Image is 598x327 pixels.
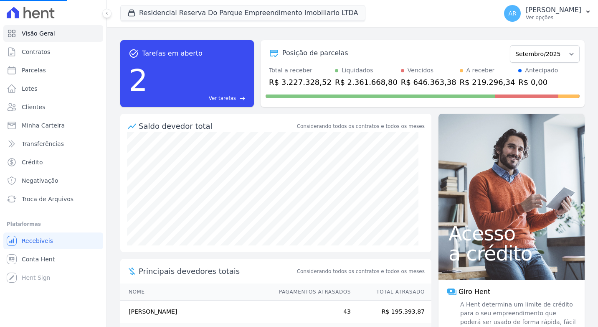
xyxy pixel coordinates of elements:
div: R$ 646.363,38 [401,77,456,88]
span: Crédito [22,158,43,166]
span: Considerando todos os contratos e todos os meses [297,268,425,275]
td: [PERSON_NAME] [120,301,271,323]
a: Conta Hent [3,251,103,268]
p: [PERSON_NAME] [526,6,581,14]
span: Giro Hent [459,287,490,297]
span: Recebíveis [22,237,53,245]
div: Plataformas [7,219,100,229]
a: Transferências [3,135,103,152]
p: Ver opções [526,14,581,21]
a: Clientes [3,99,103,115]
span: Transferências [22,140,64,148]
th: Pagamentos Atrasados [271,284,351,301]
div: Posição de parcelas [282,48,348,58]
div: Considerando todos os contratos e todos os meses [297,123,425,130]
a: Contratos [3,43,103,60]
span: Conta Hent [22,255,55,263]
th: Nome [120,284,271,301]
span: Contratos [22,48,50,56]
a: Crédito [3,154,103,171]
a: Negativação [3,172,103,189]
span: Negativação [22,176,58,185]
div: R$ 0,00 [518,77,558,88]
span: Troca de Arquivos [22,195,73,203]
a: Parcelas [3,62,103,79]
span: Principais devedores totais [139,266,295,277]
div: Liquidados [342,66,373,75]
a: Ver tarefas east [151,95,246,102]
div: Vencidos [408,66,433,75]
a: Lotes [3,80,103,97]
span: Lotes [22,84,38,93]
div: R$ 2.361.668,80 [335,77,398,88]
span: Ver tarefas [209,95,236,102]
span: east [239,95,246,102]
td: R$ 195.393,87 [351,301,431,323]
th: Total Atrasado [351,284,431,301]
span: Acesso [448,223,575,243]
div: A receber [466,66,495,75]
span: Minha Carteira [22,121,65,130]
span: task_alt [129,49,139,59]
span: Clientes [22,103,45,111]
span: Parcelas [22,66,46,74]
td: 43 [271,301,351,323]
div: Total a receber [269,66,332,75]
div: R$ 3.227.328,52 [269,77,332,88]
div: Antecipado [525,66,558,75]
div: Saldo devedor total [139,120,295,132]
span: AR [508,10,516,16]
a: Troca de Arquivos [3,191,103,207]
div: R$ 219.296,34 [460,77,515,88]
span: Tarefas em aberto [142,49,203,59]
a: Visão Geral [3,25,103,42]
span: a crédito [448,243,575,263]
div: 2 [129,59,148,102]
span: Visão Geral [22,29,55,38]
a: Recebíveis [3,232,103,249]
a: Minha Carteira [3,117,103,134]
button: AR [PERSON_NAME] Ver opções [497,2,598,25]
button: Residencial Reserva Do Parque Empreendimento Imobiliario LTDA [120,5,365,21]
